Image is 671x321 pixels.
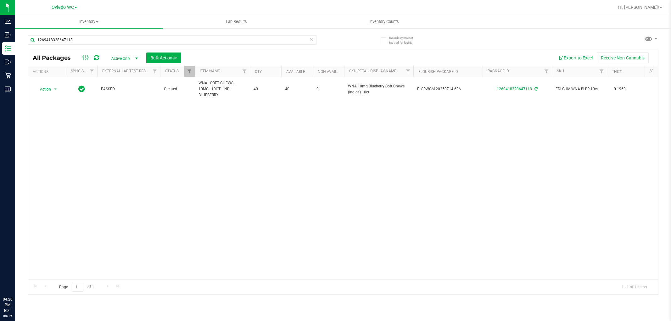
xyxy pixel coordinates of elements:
iframe: Resource center unread badge [19,270,26,277]
p: 08/19 [3,313,12,318]
iframe: Resource center [6,271,25,290]
span: EDI-GUM-WNA-BLBR.10ct [556,86,603,92]
span: Action [34,85,51,94]
inline-svg: Inventory [5,45,11,52]
span: PASSED [101,86,156,92]
span: All Packages [33,54,77,61]
inline-svg: Inbound [5,32,11,38]
a: Sync Status [71,69,95,73]
a: Sku Retail Display Name [349,69,396,73]
button: Export to Excel [555,53,597,63]
input: Search Package ID, Item Name, SKU, Lot or Part Number... [28,35,316,45]
a: THC% [612,69,622,74]
span: WNA 10mg Blueberry Soft Chews (Indica) 10ct [348,83,410,95]
a: 1269418328647118 [497,87,532,91]
a: Filter [87,66,97,77]
span: Bulk Actions [150,55,177,60]
inline-svg: Reports [5,86,11,92]
a: Status [165,69,179,73]
a: Filter [150,66,160,77]
a: Strain [650,69,663,73]
button: Bulk Actions [146,53,181,63]
a: Qty [255,69,262,74]
inline-svg: Outbound [5,59,11,65]
a: Filter [541,66,552,77]
inline-svg: Retail [5,72,11,79]
a: Inventory Counts [310,15,458,28]
a: Flourish Package ID [418,69,458,74]
a: Filter [184,66,195,77]
span: Include items not tagged for facility [389,36,421,45]
span: 0 [316,86,340,92]
span: 40 [254,86,277,92]
a: Lab Results [163,15,310,28]
span: FLSRWGM-20250714-636 [417,86,479,92]
a: Item Name [200,69,220,73]
inline-svg: Analytics [5,18,11,25]
span: In Sync [78,85,85,93]
span: 1 - 1 of 1 items [617,282,652,291]
input: 1 [72,282,83,292]
a: SKU [557,69,564,73]
span: WNA - SOFT CHEWS - 10MG - 10CT - IND - BLUEBERRY [199,80,246,98]
a: External Lab Test Result [102,69,152,73]
a: Available [286,69,305,74]
a: Inventory [15,15,163,28]
span: Inventory [15,19,163,25]
a: Filter [239,66,250,77]
span: Sync from Compliance System [534,87,538,91]
a: Package ID [488,69,509,73]
a: Non-Available [318,69,346,74]
a: Filter [596,66,607,77]
span: Created [164,86,191,92]
span: Page of 1 [54,282,99,292]
span: Oviedo WC [52,5,74,10]
div: Actions [33,69,63,74]
p: 04:20 PM EDT [3,296,12,313]
span: 0.1960 [611,85,629,94]
span: Lab Results [217,19,255,25]
span: select [52,85,59,94]
span: Clear [309,35,314,43]
span: Inventory Counts [361,19,407,25]
a: Filter [403,66,413,77]
span: Hi, [PERSON_NAME]! [618,5,659,10]
span: 40 [285,86,309,92]
button: Receive Non-Cannabis [597,53,649,63]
